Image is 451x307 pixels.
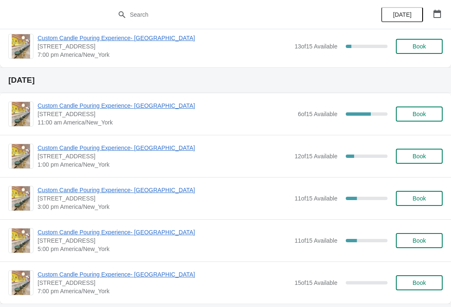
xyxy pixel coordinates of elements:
span: Book [413,237,426,244]
span: 13 of 15 Available [294,43,337,50]
span: Book [413,153,426,160]
span: Book [413,279,426,286]
button: Book [396,107,443,122]
span: [STREET_ADDRESS] [38,279,290,287]
button: Book [396,191,443,206]
button: Book [396,149,443,164]
span: Custom Candle Pouring Experience- [GEOGRAPHIC_DATA] [38,270,290,279]
span: 7:00 pm America/New_York [38,51,290,59]
span: 11 of 15 Available [294,237,337,244]
span: [STREET_ADDRESS] [38,194,290,203]
img: Custom Candle Pouring Experience- Delray Beach | 415 East Atlantic Avenue, Delray Beach, FL, USA ... [12,144,30,168]
img: Custom Candle Pouring Experience- Delray Beach | 415 East Atlantic Avenue, Delray Beach, FL, USA ... [12,102,30,126]
span: 1:00 pm America/New_York [38,160,290,169]
span: [DATE] [393,11,411,18]
img: Custom Candle Pouring Experience- Delray Beach | 415 East Atlantic Avenue, Delray Beach, FL, USA ... [12,34,30,58]
span: Custom Candle Pouring Experience- [GEOGRAPHIC_DATA] [38,228,290,236]
span: [STREET_ADDRESS] [38,236,290,245]
span: 3:00 pm America/New_York [38,203,290,211]
input: Search [129,7,338,22]
span: 6 of 15 Available [298,111,337,117]
span: 7:00 pm America/New_York [38,287,290,295]
img: Custom Candle Pouring Experience- Delray Beach | 415 East Atlantic Avenue, Delray Beach, FL, USA ... [12,271,30,295]
span: Book [413,111,426,117]
span: [STREET_ADDRESS] [38,42,290,51]
span: Custom Candle Pouring Experience- [GEOGRAPHIC_DATA] [38,186,290,194]
span: 5:00 pm America/New_York [38,245,290,253]
img: Custom Candle Pouring Experience- Delray Beach | 415 East Atlantic Avenue, Delray Beach, FL, USA ... [12,186,30,211]
span: Book [413,195,426,202]
span: Book [413,43,426,50]
span: [STREET_ADDRESS] [38,110,294,118]
span: 12 of 15 Available [294,153,337,160]
button: [DATE] [381,7,423,22]
img: Custom Candle Pouring Experience- Delray Beach | 415 East Atlantic Avenue, Delray Beach, FL, USA ... [12,228,30,253]
span: 11 of 15 Available [294,195,337,202]
h2: [DATE] [8,76,443,84]
span: 11:00 am America/New_York [38,118,294,127]
button: Book [396,233,443,248]
span: 15 of 15 Available [294,279,337,286]
span: Custom Candle Pouring Experience- [GEOGRAPHIC_DATA] [38,144,290,152]
span: Custom Candle Pouring Experience- [GEOGRAPHIC_DATA] [38,34,290,42]
span: [STREET_ADDRESS] [38,152,290,160]
button: Book [396,275,443,290]
button: Book [396,39,443,54]
span: Custom Candle Pouring Experience- [GEOGRAPHIC_DATA] [38,101,294,110]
